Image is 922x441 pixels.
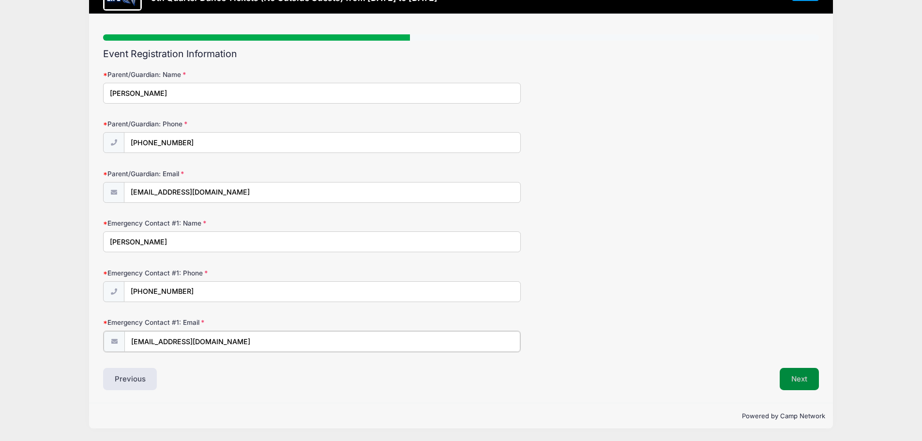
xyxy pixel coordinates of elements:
[780,368,819,390] button: Next
[103,70,342,79] label: Parent/Guardian: Name
[103,268,342,278] label: Emergency Contact #1: Phone
[124,182,521,203] input: email@email.com
[103,119,342,129] label: Parent/Guardian: Phone
[103,48,819,60] h2: Event Registration Information
[103,169,342,179] label: Parent/Guardian: Email
[97,411,825,421] p: Powered by Camp Network
[103,318,342,327] label: Emergency Contact #1: Email
[124,281,521,302] input: (xxx) xxx-xxxx
[103,218,342,228] label: Emergency Contact #1: Name
[103,368,157,390] button: Previous
[124,331,520,352] input: email@email.com
[124,132,521,153] input: (xxx) xxx-xxxx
